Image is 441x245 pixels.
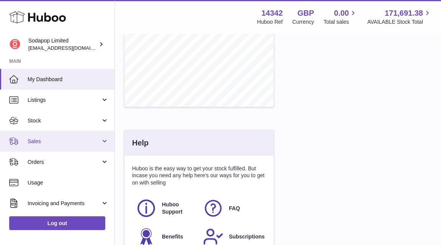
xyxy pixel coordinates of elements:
span: Huboo Support [162,201,194,216]
a: Log out [9,216,105,230]
div: Currency [292,18,314,26]
h3: Help [132,138,149,148]
span: Usage [28,179,109,186]
a: 0.00 Total sales [323,8,358,26]
span: Total sales [323,18,358,26]
p: Huboo is the easy way to get your stock fulfilled. But incase you need any help here's our ways f... [132,165,266,187]
span: Stock [28,117,101,124]
strong: GBP [297,8,314,18]
span: FAQ [229,205,240,212]
span: 171,691.38 [385,8,423,18]
a: 171,691.38 AVAILABLE Stock Total [367,8,432,26]
div: Huboo Ref [257,18,283,26]
span: Benefits [162,233,183,240]
div: Sodapop Limited [28,37,97,52]
span: Invoicing and Payments [28,200,101,207]
span: AVAILABLE Stock Total [367,18,432,26]
span: Listings [28,96,101,104]
span: My Dashboard [28,76,109,83]
span: [EMAIL_ADDRESS][DOMAIN_NAME] [28,45,113,51]
strong: 14342 [261,8,283,18]
span: Sales [28,138,101,145]
span: 0.00 [334,8,349,18]
img: cheese@online.no [9,39,21,50]
a: Huboo Support [136,198,195,219]
span: Orders [28,158,101,166]
span: Subscriptions [229,233,265,240]
a: FAQ [203,198,262,219]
